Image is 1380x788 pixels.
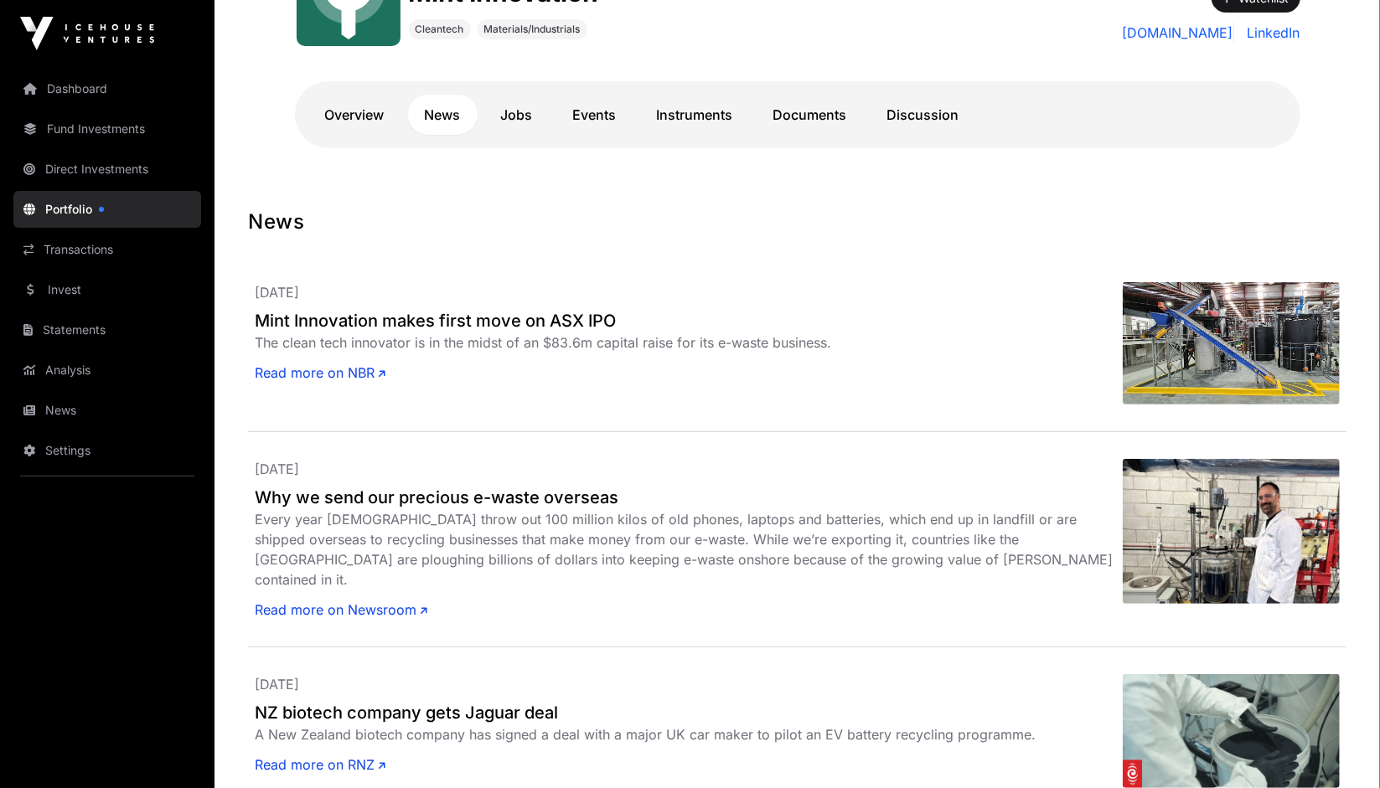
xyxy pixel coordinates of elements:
[13,312,201,348] a: Statements
[13,231,201,268] a: Transactions
[484,95,550,135] a: Jobs
[1296,708,1380,788] iframe: Chat Widget
[1123,674,1340,788] img: 4K2DXWV_687835b9ce478d6e7495c317_Mint_2_jpg.png
[255,363,385,383] a: Read more on NBR
[556,95,633,135] a: Events
[248,209,1346,235] h1: News
[255,724,1123,744] div: A New Zealand biotech company has signed a deal with a major UK car maker to pilot an EV battery ...
[255,332,1123,353] div: The clean tech innovator is in the midst of an $83.6m capital raise for its e-waste business.
[13,191,201,228] a: Portfolio
[13,70,201,107] a: Dashboard
[255,486,1123,509] a: Why we send our precious e-waste overseas
[408,95,478,135] a: News
[255,600,427,620] a: Read more on Newsroom
[13,151,201,188] a: Direct Investments
[1241,23,1300,43] a: LinkedIn
[255,282,1123,302] p: [DATE]
[255,459,1123,479] p: [DATE]
[13,271,201,308] a: Invest
[308,95,401,135] a: Overview
[255,701,1123,724] a: NZ biotech company gets Jaguar deal
[13,432,201,469] a: Settings
[757,95,864,135] a: Documents
[484,23,581,36] span: Materials/Industrials
[1123,282,1340,404] img: mint-innovation-hammer-mill-.jpeg
[255,674,1123,694] p: [DATE]
[640,95,750,135] a: Instruments
[308,95,1287,135] nav: Tabs
[13,392,201,429] a: News
[1123,23,1234,43] a: [DOMAIN_NAME]
[255,509,1123,590] div: Every year [DEMOGRAPHIC_DATA] throw out 100 million kilos of old phones, laptops and batteries, w...
[871,95,976,135] a: Discussion
[13,352,201,389] a: Analysis
[416,23,464,36] span: Cleantech
[255,755,385,775] a: Read more on RNZ
[255,309,1123,332] a: Mint Innovation makes first move on ASX IPO
[13,111,201,147] a: Fund Investments
[20,17,154,50] img: Icehouse Ventures Logo
[1123,459,1340,604] img: thumbnail_IMG_0015-e1756688335121.jpg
